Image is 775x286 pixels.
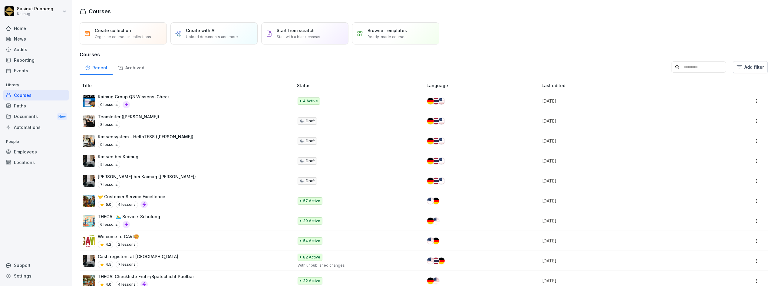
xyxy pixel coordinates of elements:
[277,34,320,40] p: Start with a blank canvas
[427,138,434,144] img: de.svg
[80,59,113,75] a: Recent
[306,138,315,144] p: Draft
[542,118,703,124] p: [DATE]
[186,34,238,40] p: Upload documents and more
[3,23,69,34] div: Home
[438,258,445,264] img: de.svg
[427,82,539,89] p: Language
[427,178,434,184] img: de.svg
[98,113,159,120] p: Teamleiter ([PERSON_NAME])
[80,51,768,58] h3: Courses
[98,141,120,148] p: 9 lessons
[542,198,703,204] p: [DATE]
[303,238,320,244] p: 54 Active
[427,198,434,204] img: us.svg
[3,44,69,55] a: Audits
[303,278,320,284] p: 22 Active
[98,121,120,128] p: 8 lessons
[427,98,434,104] img: de.svg
[116,201,138,208] p: 4 lessons
[17,6,53,12] p: Sasinut Punpeng
[3,100,69,111] a: Paths
[433,138,439,144] img: th.svg
[303,255,320,260] p: 82 Active
[98,153,138,160] p: Kassen bei Kaimug
[733,61,768,73] button: Add filter
[3,111,69,122] a: DocumentsNew
[83,235,95,247] img: j3qvtondn2pyyk0uswimno35.png
[542,178,703,184] p: [DATE]
[433,258,439,264] img: th.svg
[3,260,69,271] div: Support
[98,253,178,260] p: Cash registers at [GEOGRAPHIC_DATA]
[542,278,703,284] p: [DATE]
[3,146,69,157] a: Employees
[3,111,69,122] div: Documents
[83,155,95,167] img: dl77onhohrz39aq74lwupjv4.png
[542,238,703,244] p: [DATE]
[3,157,69,168] a: Locations
[186,27,216,34] p: Create with AI
[542,218,703,224] p: [DATE]
[427,278,434,284] img: de.svg
[306,158,315,164] p: Draft
[83,215,95,227] img: wcu8mcyxm0k4gzhvf0psz47j.png
[427,118,434,124] img: de.svg
[83,95,95,107] img: e5wlzal6fzyyu8pkl39fd17k.png
[438,98,445,104] img: us.svg
[298,263,417,268] p: With unpublished changes
[3,65,69,76] a: Events
[98,133,193,140] p: Kassensystem - HelloTESS ([PERSON_NAME])
[3,137,69,146] p: People
[438,158,445,164] img: us.svg
[3,55,69,65] a: Reporting
[306,118,315,124] p: Draft
[57,113,67,120] div: New
[95,34,151,40] p: Organise courses in collections
[303,198,320,204] p: 57 Active
[3,34,69,44] a: News
[98,273,194,280] p: THEGA: Checkliste Früh-/Spätschicht Poolbar
[433,238,439,244] img: de.svg
[427,258,434,264] img: us.svg
[106,202,111,207] p: 5.0
[95,27,131,34] p: Create collection
[433,278,439,284] img: us.svg
[17,12,53,16] p: Kaimug
[542,98,703,104] p: [DATE]
[368,34,407,40] p: Ready-made courses
[438,178,445,184] img: us.svg
[3,271,69,281] a: Settings
[542,158,703,164] p: [DATE]
[83,135,95,147] img: k4tsflh0pn5eas51klv85bn1.png
[438,118,445,124] img: us.svg
[3,80,69,90] p: Library
[98,94,170,100] p: Kaimug Group Q3 Wissens-Check
[438,138,445,144] img: us.svg
[98,101,120,108] p: 0 lessons
[98,213,160,220] p: THEGA : 🏊‍♂️ Service-Schulung
[303,218,320,224] p: 29 Active
[98,221,120,228] p: 6 lessons
[297,82,424,89] p: Status
[303,98,318,104] p: 4 Active
[83,195,95,207] img: t4pbym28f6l0mdwi5yze01sv.png
[3,90,69,100] div: Courses
[113,59,150,75] a: Archived
[433,98,439,104] img: th.svg
[427,218,434,224] img: de.svg
[98,181,120,188] p: 7 lessons
[3,122,69,133] a: Automations
[368,27,407,34] p: Browse Templates
[433,198,439,204] img: de.svg
[277,27,315,34] p: Start from scratch
[116,241,138,248] p: 2 lessons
